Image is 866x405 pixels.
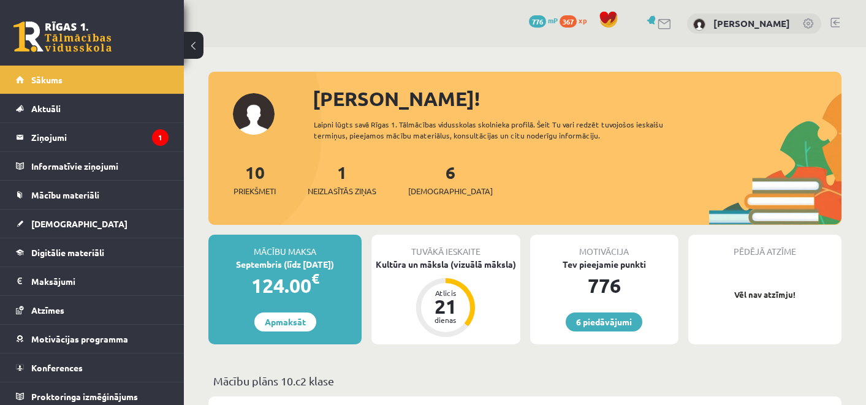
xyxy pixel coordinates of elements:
[31,362,83,373] span: Konferences
[31,123,169,151] legend: Ziņojumi
[31,152,169,180] legend: Informatīvie ziņojumi
[16,66,169,94] a: Sākums
[254,312,316,331] a: Apmaksāt
[16,181,169,209] a: Mācību materiāli
[31,247,104,258] span: Digitālie materiāli
[408,185,493,197] span: [DEMOGRAPHIC_DATA]
[694,289,835,301] p: Vēl nav atzīmju!
[208,258,362,271] div: Septembris (līdz [DATE])
[408,161,493,197] a: 6[DEMOGRAPHIC_DATA]
[314,119,694,141] div: Laipni lūgts savā Rīgas 1. Tālmācības vidusskolas skolnieka profilā. Šeit Tu vari redzēt tuvojošo...
[427,289,464,297] div: Atlicis
[427,316,464,324] div: dienas
[234,185,276,197] span: Priekšmeti
[566,312,642,331] a: 6 piedāvājumi
[16,354,169,382] a: Konferences
[529,15,558,25] a: 776 mP
[16,267,169,295] a: Maksājumi
[371,258,520,339] a: Kultūra un māksla (vizuālā māksla) Atlicis 21 dienas
[16,152,169,180] a: Informatīvie ziņojumi
[16,210,169,238] a: [DEMOGRAPHIC_DATA]
[31,391,138,402] span: Proktoringa izmēģinājums
[31,103,61,114] span: Aktuāli
[208,271,362,300] div: 124.00
[548,15,558,25] span: mP
[16,296,169,324] a: Atzīmes
[693,18,705,31] img: Anna Leibus
[16,123,169,151] a: Ziņojumi1
[579,15,587,25] span: xp
[16,238,169,267] a: Digitālie materiāli
[530,271,678,300] div: 776
[16,94,169,123] a: Aktuāli
[560,15,593,25] a: 367 xp
[31,218,127,229] span: [DEMOGRAPHIC_DATA]
[13,21,112,52] a: Rīgas 1. Tālmācības vidusskola
[234,161,276,197] a: 10Priekšmeti
[371,258,520,271] div: Kultūra un māksla (vizuālā māksla)
[311,270,319,287] span: €
[313,84,841,113] div: [PERSON_NAME]!
[16,325,169,353] a: Motivācijas programma
[688,235,841,258] div: Pēdējā atzīme
[530,258,678,271] div: Tev pieejamie punkti
[31,189,99,200] span: Mācību materiāli
[713,17,790,29] a: [PERSON_NAME]
[208,235,362,258] div: Mācību maksa
[529,15,546,28] span: 776
[31,333,128,344] span: Motivācijas programma
[152,129,169,146] i: 1
[31,305,64,316] span: Atzīmes
[427,297,464,316] div: 21
[308,161,376,197] a: 1Neizlasītās ziņas
[371,235,520,258] div: Tuvākā ieskaite
[530,235,678,258] div: Motivācija
[308,185,376,197] span: Neizlasītās ziņas
[213,373,837,389] p: Mācību plāns 10.c2 klase
[560,15,577,28] span: 367
[31,267,169,295] legend: Maksājumi
[31,74,63,85] span: Sākums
